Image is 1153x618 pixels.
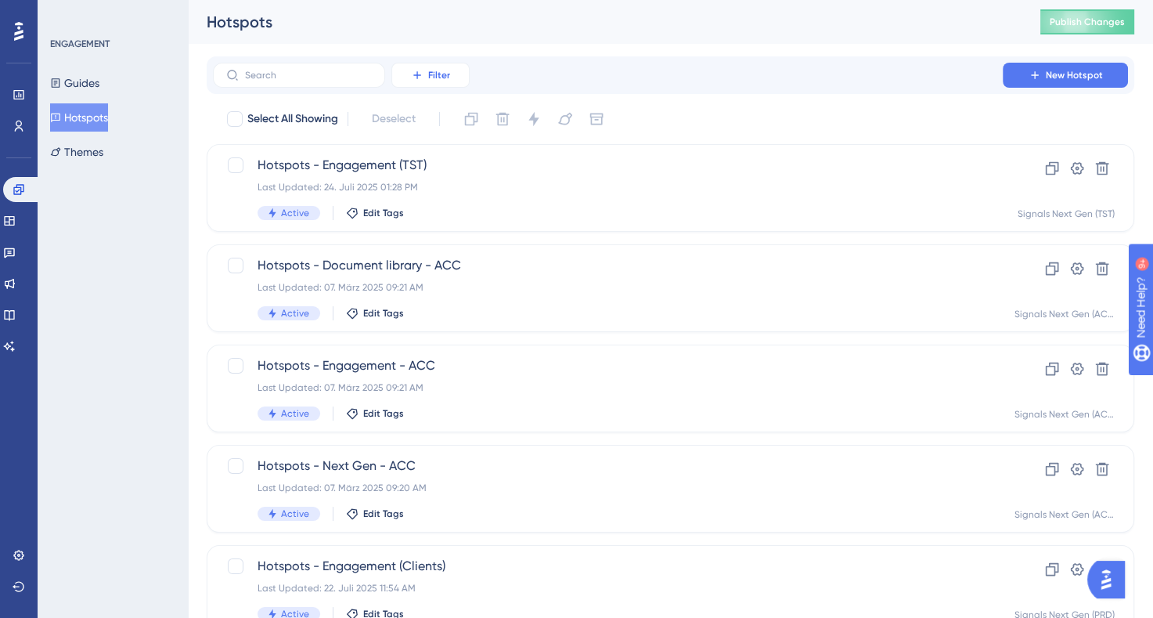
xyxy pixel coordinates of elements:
[258,156,958,175] span: Hotspots - Engagement (TST)
[1050,16,1125,28] span: Publish Changes
[258,482,958,494] div: Last Updated: 07. März 2025 09:20 AM
[346,307,404,320] button: Edit Tags
[363,307,404,320] span: Edit Tags
[50,138,103,166] button: Themes
[346,508,404,520] button: Edit Tags
[1003,63,1128,88] button: New Hotspot
[37,4,98,23] span: Need Help?
[363,508,404,520] span: Edit Tags
[50,38,110,50] div: ENGAGEMENT
[258,457,958,475] span: Hotspots - Next Gen - ACC
[281,508,309,520] span: Active
[363,207,404,219] span: Edit Tags
[50,103,108,132] button: Hotspots
[247,110,338,128] span: Select All Showing
[258,557,958,576] span: Hotspots - Engagement (Clients)
[258,356,958,375] span: Hotspots - Engagement - ACC
[372,110,416,128] span: Deselect
[258,281,958,294] div: Last Updated: 07. März 2025 09:21 AM
[1046,69,1103,81] span: New Hotspot
[106,8,116,20] div: 9+
[245,70,372,81] input: Search
[281,307,309,320] span: Active
[281,407,309,420] span: Active
[428,69,450,81] span: Filter
[50,69,99,97] button: Guides
[258,256,958,275] span: Hotspots - Document library - ACC
[1087,556,1134,603] iframe: UserGuiding AI Assistant Launcher
[358,105,430,133] button: Deselect
[1040,9,1134,34] button: Publish Changes
[346,407,404,420] button: Edit Tags
[258,381,958,394] div: Last Updated: 07. März 2025 09:21 AM
[1014,408,1115,421] div: Signals Next Gen (ACC)
[391,63,470,88] button: Filter
[346,207,404,219] button: Edit Tags
[363,407,404,420] span: Edit Tags
[207,11,1001,33] div: Hotspots
[1014,308,1115,320] div: Signals Next Gen (ACC)
[1014,508,1115,521] div: Signals Next Gen (ACC)
[258,582,958,595] div: Last Updated: 22. Juli 2025 11:54 AM
[281,207,309,219] span: Active
[258,181,958,193] div: Last Updated: 24. Juli 2025 01:28 PM
[1018,208,1115,220] div: Signals Next Gen (TST)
